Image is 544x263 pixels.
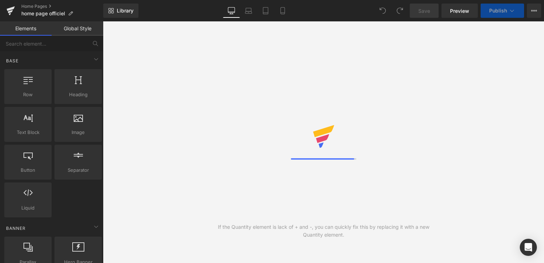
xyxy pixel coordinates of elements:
span: Liquid [6,204,49,212]
span: Banner [5,225,26,232]
span: Separator [57,166,100,174]
span: Row [6,91,49,98]
button: Publish [481,4,524,18]
a: Mobile [274,4,291,18]
span: Image [57,129,100,136]
div: Open Intercom Messenger [520,239,537,256]
span: Save [418,7,430,15]
a: Home Pages [21,4,103,9]
button: More [527,4,541,18]
a: Tablet [257,4,274,18]
button: Undo [376,4,390,18]
a: New Library [103,4,138,18]
button: Redo [393,4,407,18]
a: Laptop [240,4,257,18]
a: Desktop [223,4,240,18]
span: Button [6,166,49,174]
span: Text Block [6,129,49,136]
span: home page officiel [21,11,65,16]
span: Library [117,7,134,14]
span: Base [5,57,19,64]
span: Publish [489,8,507,14]
div: If the Quantity element is lack of + and -, you can quickly fix this by replacing it with a new Q... [213,223,434,239]
a: Preview [441,4,478,18]
span: Preview [450,7,469,15]
span: Heading [57,91,100,98]
a: Global Style [52,21,103,36]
